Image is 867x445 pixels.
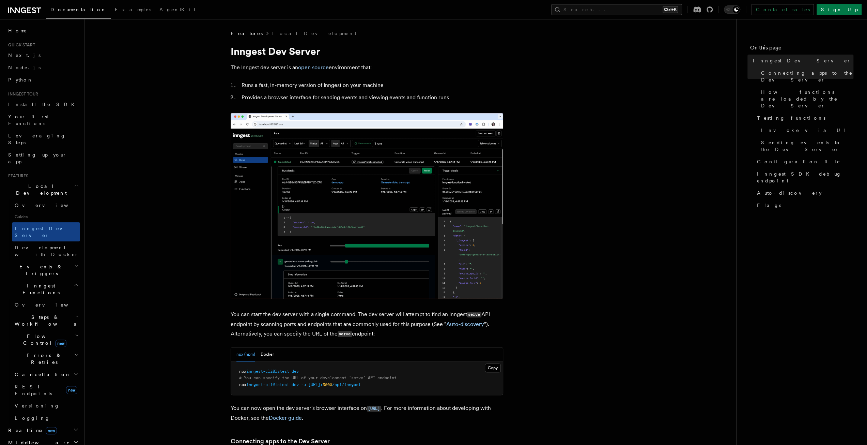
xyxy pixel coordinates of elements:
[5,149,80,168] a: Setting up your app
[8,65,41,70] span: Node.js
[8,53,41,58] span: Next.js
[231,113,503,299] img: Dev Server Demo
[12,368,80,381] button: Cancellation
[5,280,80,299] button: Inngest Functions
[467,312,481,317] code: serve
[485,364,501,372] button: Copy
[239,93,503,102] li: Provides a browser interface for sending events and viewing events and function runs
[12,330,80,349] button: Flow Controlnew
[231,403,503,423] p: You can now open the dev server's browser interface on . For more information about developing wi...
[754,199,853,211] a: Flags
[332,382,361,387] span: /api/inngest
[5,173,28,179] span: Features
[155,2,200,18] a: AgentKit
[8,114,49,126] span: Your first Functions
[12,349,80,368] button: Errors & Retries
[231,310,503,339] p: You can start the dev server with a single command. The dev server will attempt to find an Innges...
[12,222,80,241] a: Inngest Dev Server
[753,57,851,64] span: Inngest Dev Server
[8,133,66,145] span: Leveraging Steps
[761,139,853,153] span: Sending events to the Dev Server
[551,4,682,15] button: Search...Ctrl+K
[246,369,289,374] span: inngest-cli@latest
[5,427,57,434] span: Realtime
[12,241,80,261] a: Development with Docker
[239,80,503,90] li: Runs a fast, in-memory version of Inngest on your machine
[5,282,74,296] span: Inngest Functions
[757,158,840,165] span: Configuration file
[757,115,825,121] span: Testing functions
[239,375,397,380] span: # You can specify the URL of your development `serve` API endpoint
[12,314,76,327] span: Steps & Workflows
[817,4,862,15] a: Sign Up
[12,311,80,330] button: Steps & Workflows
[338,331,352,337] code: serve
[246,382,289,387] span: inngest-cli@latest
[12,211,80,222] span: Guides
[8,27,27,34] span: Home
[367,405,381,411] a: [URL]
[272,30,356,37] a: Local Development
[323,382,332,387] span: 3000
[5,49,80,61] a: Next.js
[231,45,503,57] h1: Inngest Dev Server
[750,55,853,67] a: Inngest Dev Server
[754,155,853,168] a: Configuration file
[50,7,107,12] span: Documentation
[5,199,80,261] div: Local Development
[12,299,80,311] a: Overview
[261,347,274,361] button: Docker
[159,7,196,12] span: AgentKit
[5,91,38,97] span: Inngest tour
[724,5,740,14] button: Toggle dark mode
[750,44,853,55] h4: On this page
[5,61,80,74] a: Node.js
[12,400,80,412] a: Versioning
[292,382,299,387] span: dev
[754,187,853,199] a: Auto-discovery
[761,127,852,134] span: Invoke via UI
[757,170,853,184] span: Inngest SDK debug endpoint
[115,7,151,12] span: Examples
[12,333,75,346] span: Flow Control
[758,86,853,112] a: How functions are loaded by the Dev Server
[231,30,263,37] span: Features
[761,89,853,109] span: How functions are loaded by the Dev Server
[757,190,822,196] span: Auto-discovery
[269,415,302,421] a: Docker guide
[5,261,80,280] button: Events & Triggers
[239,369,246,374] span: npx
[308,382,323,387] span: [URL]:
[12,412,80,424] a: Logging
[12,352,74,366] span: Errors & Retries
[15,384,52,396] span: REST Endpoints
[5,180,80,199] button: Local Development
[5,424,80,436] button: Realtimenew
[301,382,306,387] span: -u
[8,77,33,83] span: Python
[754,168,853,187] a: Inngest SDK debug endpoint
[367,406,381,412] code: [URL]
[231,63,503,72] p: The Inngest dev server is an environment that:
[15,415,50,421] span: Logging
[5,98,80,110] a: Install the SDK
[46,2,111,19] a: Documentation
[8,152,67,164] span: Setting up your app
[111,2,155,18] a: Examples
[754,112,853,124] a: Testing functions
[758,136,853,155] a: Sending events to the Dev Server
[761,70,853,83] span: Connecting apps to the Dev Server
[5,74,80,86] a: Python
[752,4,814,15] a: Contact sales
[5,42,35,48] span: Quick start
[663,6,678,13] kbd: Ctrl+K
[5,299,80,424] div: Inngest Functions
[298,64,329,71] a: open source
[55,340,66,347] span: new
[66,386,77,394] span: new
[5,25,80,37] a: Home
[8,102,79,107] span: Install the SDK
[5,130,80,149] a: Leveraging Steps
[757,202,781,209] span: Flags
[5,183,74,196] span: Local Development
